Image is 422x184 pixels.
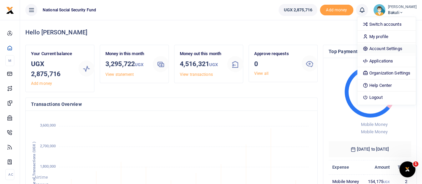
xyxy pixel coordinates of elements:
h3: UGX 2,875,716 [31,59,73,79]
span: UGX 2,875,716 [284,7,312,13]
span: 1 [413,161,418,167]
a: logo-small logo-large logo-large [6,7,14,12]
h6: [DATE] to [DATE] [329,141,411,157]
iframe: Intercom live chat [399,161,415,177]
th: Txns [393,160,411,174]
tspan: 1,800,000 [40,164,56,169]
span: Bakuli [388,10,417,16]
h3: 0 [254,59,296,69]
h4: Hello [PERSON_NAME] [25,29,417,36]
img: profile-user [373,4,385,16]
p: Money out this month [180,50,222,57]
small: [PERSON_NAME] [388,4,417,10]
img: logo-small [6,6,14,14]
small: UGX [209,62,218,67]
small: UGX [135,62,143,67]
a: UGX 2,875,716 [279,4,317,16]
a: View statement [105,72,134,77]
a: profile-user [PERSON_NAME] Bakuli [373,4,417,16]
li: Ac [5,169,14,180]
th: Amount [364,160,393,174]
h3: 3,295,722 [105,59,147,70]
p: Your Current balance [31,50,73,57]
li: Wallet ballance [276,4,320,16]
h4: Top Payments & Expenses [329,48,411,55]
a: Organization Settings [357,68,416,78]
p: Approve requests [254,50,296,57]
h4: Transactions Overview [31,101,312,108]
h3: 4,516,321 [180,59,222,70]
th: Expense [329,160,364,174]
a: Add money [320,7,353,12]
tspan: 2,700,000 [40,144,56,148]
span: Add money [320,5,353,16]
li: Toup your wallet [320,5,353,16]
tspan: 3,600,000 [40,124,56,128]
small: UGX [383,180,390,184]
a: View transactions [180,72,213,77]
a: Logout [357,93,416,102]
span: National Social Security Fund [40,7,99,13]
a: Applications [357,56,416,66]
a: View all [254,71,269,76]
a: Add money [31,81,52,86]
p: Money in this month [105,50,147,57]
li: M [5,55,14,66]
a: Account Settings [357,44,416,53]
a: Help Center [357,81,416,90]
span: Mobile Money [361,122,387,127]
span: Airtime [34,175,48,180]
a: My profile [357,32,416,41]
span: Mobile Money [361,129,387,134]
a: Switch accounts [357,20,416,29]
